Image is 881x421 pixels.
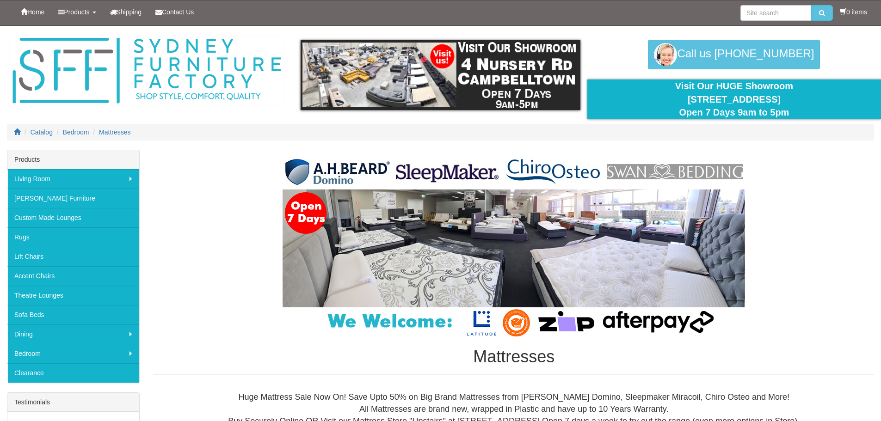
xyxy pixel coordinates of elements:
[8,35,285,107] img: Sydney Furniture Factory
[154,348,874,366] h1: Mattresses
[51,0,103,24] a: Products
[840,7,867,17] li: 0 items
[7,344,139,363] a: Bedroom
[301,40,580,110] img: showroom.gif
[594,79,874,119] div: Visit Our HUGE Showroom [STREET_ADDRESS] Open 7 Days 9am to 5pm
[14,0,51,24] a: Home
[740,5,811,21] input: Site search
[7,324,139,344] a: Dining
[7,266,139,286] a: Accent Chairs
[7,286,139,305] a: Theatre Lounges
[7,208,139,227] a: Custom Made Lounges
[7,169,139,189] a: Living Room
[283,154,745,338] img: Mattresses
[99,128,130,136] a: Mattresses
[7,363,139,383] a: Clearance
[63,128,89,136] a: Bedroom
[7,247,139,266] a: Lift Chairs
[7,189,139,208] a: [PERSON_NAME] Furniture
[117,8,142,16] span: Shipping
[7,393,139,412] div: Testimonials
[27,8,44,16] span: Home
[148,0,201,24] a: Contact Us
[103,0,149,24] a: Shipping
[64,8,89,16] span: Products
[7,305,139,324] a: Sofa Beds
[31,128,53,136] a: Catalog
[162,8,194,16] span: Contact Us
[7,150,139,169] div: Products
[7,227,139,247] a: Rugs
